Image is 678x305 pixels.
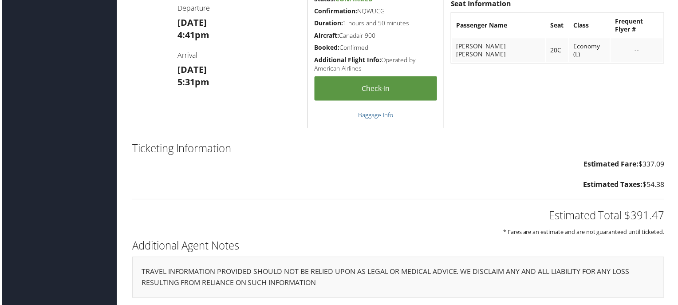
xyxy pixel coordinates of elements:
strong: 5:31pm [177,76,209,88]
p: $54.38 [131,180,666,192]
h5: Confirmed [314,44,438,52]
h5: NQWUCG [314,7,438,16]
strong: Estimated Taxes: [584,181,644,190]
h5: Canadair 900 [314,32,438,40]
h2: Ticketing Information [131,142,666,157]
td: [PERSON_NAME] [PERSON_NAME] [453,39,546,63]
strong: Estimated Fare: [585,160,640,170]
a: Check-in [314,77,438,101]
strong: [DATE] [177,17,206,29]
h5: 1 hours and 50 minutes [314,19,438,28]
td: 20C [547,39,569,63]
h2: Estimated Total $391.47 [131,209,666,224]
strong: Additional Flight Info: [314,56,381,64]
strong: [DATE] [177,64,206,76]
th: Frequent Flyer # [612,14,665,38]
h2: Additional Agent Notes [131,240,666,255]
strong: Booked: [314,44,339,52]
a: Baggage Info [358,111,394,120]
strong: Aircraft: [314,32,339,40]
h4: Arrival [177,51,300,60]
strong: 4:41pm [177,29,209,41]
strong: Confirmation: [314,7,357,15]
small: * Fares are an estimate and are not guaranteed until ticketed. [504,230,666,238]
th: Seat [547,14,569,38]
div: -- [617,47,660,55]
strong: Duration: [314,19,343,28]
p: TRAVEL INFORMATION PROVIDED SHOULD NOT BE RELIED UPON AS LEGAL OR MEDICAL ADVICE. WE DISCLAIM ANY... [140,268,657,290]
p: $337.09 [131,160,666,171]
h5: Operated by American Airlines [314,56,438,73]
h4: Departure [177,3,300,13]
th: Passenger Name [453,14,546,38]
th: Class [570,14,611,38]
td: Economy (L) [570,39,611,63]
